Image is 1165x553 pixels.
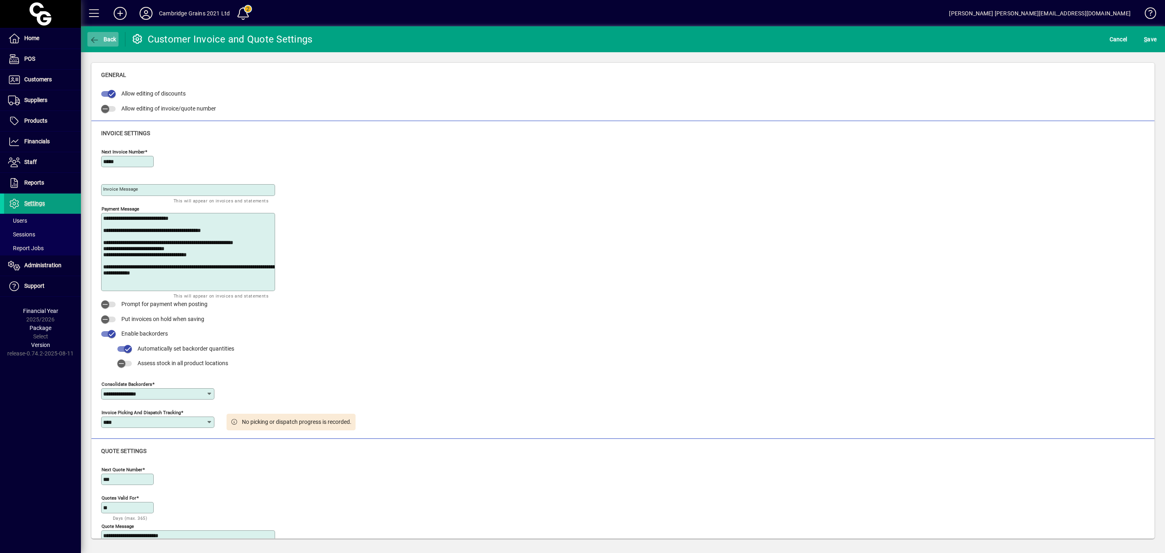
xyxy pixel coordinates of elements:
[102,149,145,155] mat-label: Next invoice number
[1144,36,1147,43] span: S
[89,36,116,43] span: Back
[121,90,186,97] span: Allow editing of discounts
[87,32,119,47] button: Back
[4,70,81,90] a: Customers
[4,90,81,111] a: Suppliers
[1139,2,1155,28] a: Knowledge Base
[102,495,136,500] mat-label: Quotes valid for
[4,255,81,276] a: Administration
[102,409,181,415] mat-label: Invoice Picking and Dispatch Tracking
[101,130,150,136] span: Invoice settings
[1144,33,1157,46] span: ave
[949,7,1131,20] div: [PERSON_NAME] [PERSON_NAME][EMAIL_ADDRESS][DOMAIN_NAME]
[1142,32,1159,47] button: Save
[1108,32,1129,47] button: Cancel
[101,72,126,78] span: General
[24,35,39,41] span: Home
[159,7,230,20] div: Cambridge Grains 2021 Ltd
[4,241,81,255] a: Report Jobs
[24,117,47,124] span: Products
[113,513,147,523] mat-hint: Days (max. 365)
[8,217,27,224] span: Users
[121,301,208,307] span: Prompt for payment when posting
[133,6,159,21] button: Profile
[24,159,37,165] span: Staff
[4,276,81,296] a: Support
[101,448,146,454] span: Quote settings
[4,132,81,152] a: Financials
[30,325,51,331] span: Package
[24,179,44,186] span: Reports
[8,245,44,251] span: Report Jobs
[4,214,81,228] a: Users
[4,173,81,193] a: Reports
[81,32,125,47] app-page-header-button: Back
[24,138,50,145] span: Financials
[121,330,168,337] span: Enable backorders
[102,466,142,472] mat-label: Next quote number
[1110,33,1127,46] span: Cancel
[102,523,134,529] mat-label: Quote Message
[4,111,81,131] a: Products
[24,97,47,103] span: Suppliers
[138,360,228,366] span: Assess stock in all product locations
[4,28,81,49] a: Home
[4,228,81,241] a: Sessions
[24,76,52,83] span: Customers
[102,206,139,212] mat-label: Payment Message
[103,186,138,192] mat-label: Invoice Message
[131,33,313,46] div: Customer Invoice and Quote Settings
[24,283,44,289] span: Support
[242,418,352,426] div: No picking or dispatch progress is recorded.
[23,308,58,314] span: Financial Year
[107,6,133,21] button: Add
[4,49,81,69] a: POS
[24,55,35,62] span: POS
[4,152,81,172] a: Staff
[8,231,35,238] span: Sessions
[174,291,269,300] mat-hint: This will appear on invoices and statements
[31,342,50,348] span: Version
[174,196,269,205] mat-hint: This will appear on invoices and statements
[138,345,234,352] span: Automatically set backorder quantities
[121,316,204,322] span: Put invoices on hold when saving
[24,200,45,206] span: Settings
[102,381,152,387] mat-label: Consolidate backorders
[24,262,61,268] span: Administration
[121,105,216,112] span: Allow editing of invoice/quote number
